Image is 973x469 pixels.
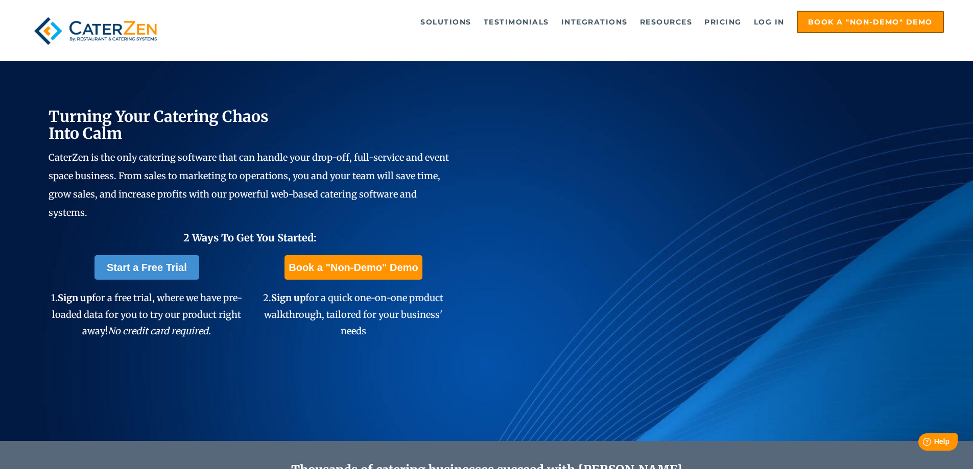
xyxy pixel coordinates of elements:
[29,11,162,51] img: caterzen
[49,152,449,218] span: CaterZen is the only catering software that can handle your drop-off, full-service and event spac...
[49,107,269,143] span: Turning Your Catering Chaos Into Calm
[108,325,211,337] em: No credit card required.
[635,12,698,32] a: Resources
[185,11,944,33] div: Navigation Menu
[699,12,747,32] a: Pricing
[183,231,317,244] span: 2 Ways To Get You Started:
[58,292,92,304] span: Sign up
[479,12,554,32] a: Testimonials
[51,292,242,337] span: 1. for a free trial, where we have pre-loaded data for you to try our product right away!
[284,255,422,280] a: Book a "Non-Demo" Demo
[556,12,633,32] a: Integrations
[271,292,305,304] span: Sign up
[749,12,790,32] a: Log in
[882,429,962,458] iframe: Help widget launcher
[415,12,477,32] a: Solutions
[263,292,443,337] span: 2. for a quick one-on-one product walkthrough, tailored for your business' needs
[797,11,944,33] a: Book a "Non-Demo" Demo
[94,255,199,280] a: Start a Free Trial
